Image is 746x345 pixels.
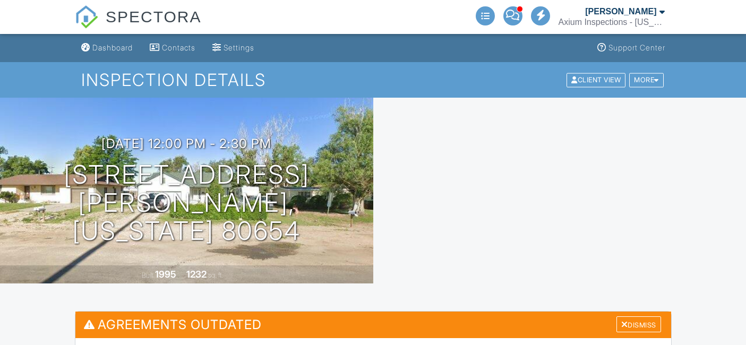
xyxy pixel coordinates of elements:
span: Built [142,271,153,279]
span: SPECTORA [106,5,202,28]
div: Contacts [162,43,195,52]
div: Client View [567,73,625,87]
a: Support Center [593,38,670,58]
a: Settings [208,38,259,58]
div: 1995 [155,269,176,280]
a: SPECTORA [75,16,202,36]
div: Settings [224,43,254,52]
div: Dismiss [616,316,661,333]
span: sq. ft. [208,271,223,279]
div: More [629,73,664,87]
a: Dashboard [77,38,137,58]
h1: [STREET_ADDRESS] [PERSON_NAME], [US_STATE] 80654 [17,161,356,245]
h3: [DATE] 12:00 pm - 2:30 pm [101,136,271,151]
h3: Agreements Outdated [75,312,671,338]
div: Dashboard [92,43,133,52]
a: Client View [565,75,628,83]
div: 1232 [186,269,207,280]
div: [PERSON_NAME] [585,6,656,17]
div: Axium Inspections - Colorado [559,17,665,28]
div: Support Center [608,43,665,52]
a: Contacts [145,38,200,58]
h1: Inspection Details [81,71,664,89]
img: The Best Home Inspection Software - Spectora [75,5,98,29]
